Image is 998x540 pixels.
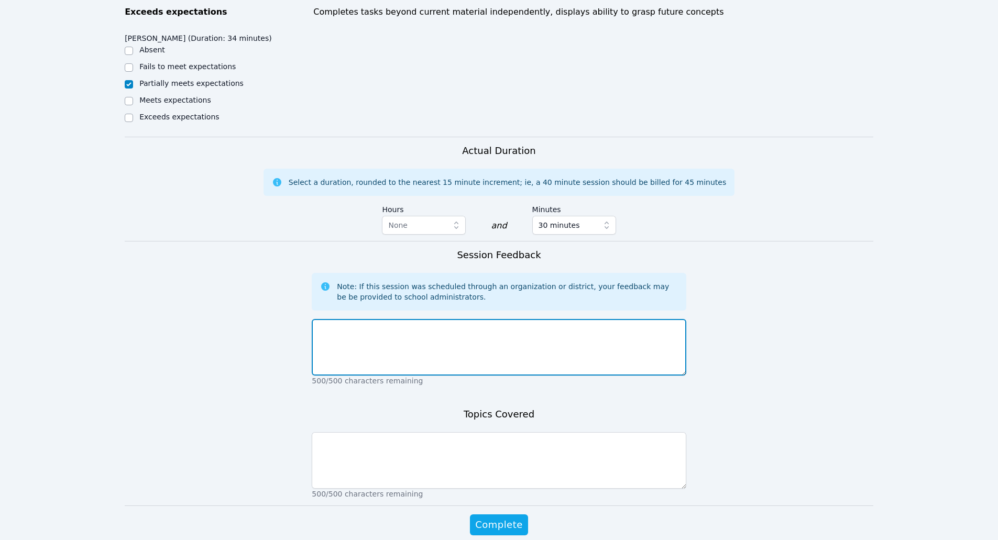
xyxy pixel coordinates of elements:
p: 500/500 characters remaining [312,489,686,499]
p: 500/500 characters remaining [312,376,686,386]
label: Meets expectations [139,96,211,104]
div: Note: If this session was scheduled through an organization or district, your feedback may be be ... [337,281,677,302]
span: None [388,221,408,229]
div: Completes tasks beyond current material independently, displays ability to grasp future concepts [313,6,873,18]
label: Fails to meet expectations [139,62,236,71]
label: Minutes [532,200,616,216]
label: Absent [139,46,165,54]
button: 30 minutes [532,216,616,235]
label: Partially meets expectations [139,79,244,87]
span: Complete [475,517,522,532]
button: None [382,216,466,235]
legend: [PERSON_NAME] (Duration: 34 minutes) [125,29,272,45]
div: and [491,219,507,232]
h3: Session Feedback [457,248,541,262]
button: Complete [470,514,528,535]
label: Exceeds expectations [139,113,219,121]
h3: Actual Duration [462,144,535,158]
h3: Topics Covered [464,407,534,422]
span: 30 minutes [539,219,580,232]
label: Hours [382,200,466,216]
div: Exceeds expectations [125,6,307,18]
div: Select a duration, rounded to the nearest 15 minute increment; ie, a 40 minute session should be ... [289,177,726,188]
